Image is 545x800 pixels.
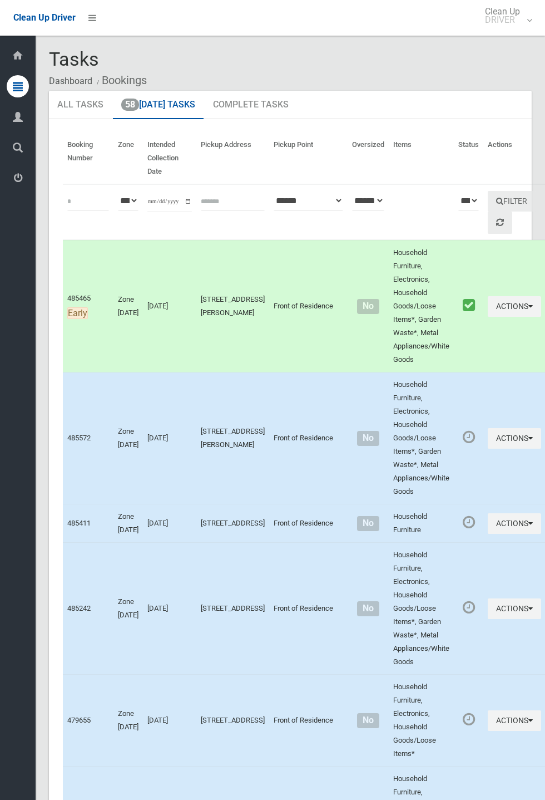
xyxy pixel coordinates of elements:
[454,132,483,184] th: Status
[485,16,520,24] small: DRIVER
[113,504,143,543] td: Zone [DATE]
[113,372,143,504] td: Zone [DATE]
[143,240,196,372] td: [DATE]
[352,302,384,311] h4: Normal sized
[196,675,269,767] td: [STREET_ADDRESS]
[357,431,379,446] span: No
[49,91,112,120] a: All Tasks
[269,132,348,184] th: Pickup Point
[488,428,541,449] button: Actions
[49,76,92,86] a: Dashboard
[196,543,269,675] td: [STREET_ADDRESS]
[205,91,297,120] a: Complete Tasks
[389,504,454,543] td: Household Furniture
[121,99,139,111] span: 58
[113,132,143,184] th: Zone
[488,710,541,731] button: Actions
[196,504,269,543] td: [STREET_ADDRESS]
[389,675,454,767] td: Household Furniture, Electronics, Household Goods/Loose Items*
[269,543,348,675] td: Front of Residence
[269,504,348,543] td: Front of Residence
[67,307,88,319] span: Early
[389,543,454,675] td: Household Furniture, Electronics, Household Goods/Loose Items*, Garden Waste*, Metal Appliances/W...
[463,515,475,529] i: Booking awaiting collection. Mark as collected or report issues to complete task.
[143,132,196,184] th: Intended Collection Date
[269,240,348,372] td: Front of Residence
[352,716,384,725] h4: Normal sized
[63,132,113,184] th: Booking Number
[389,132,454,184] th: Items
[463,430,475,444] i: Booking awaiting collection. Mark as collected or report issues to complete task.
[94,70,147,91] li: Bookings
[196,132,269,184] th: Pickup Address
[63,504,113,543] td: 485411
[13,12,76,23] span: Clean Up Driver
[488,191,536,212] button: Filter
[463,298,475,312] i: Booking marked as collected.
[13,9,76,26] a: Clean Up Driver
[357,713,379,728] span: No
[357,516,379,531] span: No
[488,296,541,317] button: Actions
[196,372,269,504] td: [STREET_ADDRESS][PERSON_NAME]
[143,372,196,504] td: [DATE]
[113,240,143,372] td: Zone [DATE]
[389,240,454,372] td: Household Furniture, Electronics, Household Goods/Loose Items*, Garden Waste*, Metal Appliances/W...
[348,132,389,184] th: Oversized
[196,240,269,372] td: [STREET_ADDRESS][PERSON_NAME]
[113,675,143,767] td: Zone [DATE]
[463,600,475,615] i: Booking awaiting collection. Mark as collected or report issues to complete task.
[479,7,531,24] span: Clean Up
[269,372,348,504] td: Front of Residence
[389,372,454,504] td: Household Furniture, Electronics, Household Goods/Loose Items*, Garden Waste*, Metal Appliances/W...
[143,675,196,767] td: [DATE]
[113,543,143,675] td: Zone [DATE]
[63,675,113,767] td: 479655
[463,712,475,727] i: Booking awaiting collection. Mark as collected or report issues to complete task.
[357,601,379,616] span: No
[143,543,196,675] td: [DATE]
[49,48,99,70] span: Tasks
[63,372,113,504] td: 485572
[113,91,204,120] a: 58[DATE] Tasks
[143,504,196,543] td: [DATE]
[488,513,541,534] button: Actions
[357,299,379,314] span: No
[488,598,541,619] button: Actions
[63,543,113,675] td: 485242
[352,434,384,443] h4: Normal sized
[352,519,384,528] h4: Normal sized
[63,240,113,372] td: 485465
[269,675,348,767] td: Front of Residence
[352,604,384,614] h4: Normal sized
